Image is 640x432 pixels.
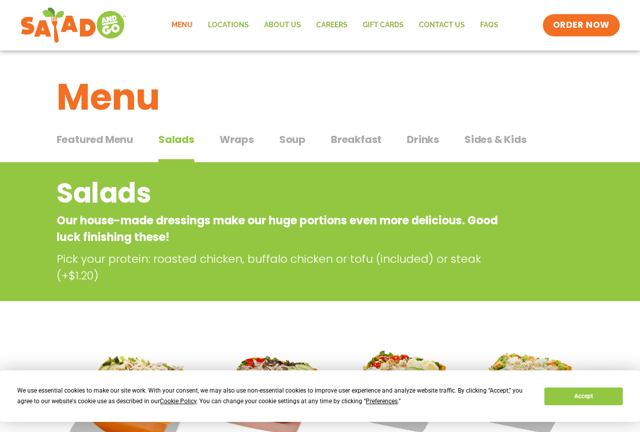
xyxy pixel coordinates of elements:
a: ORDER NOW [543,14,620,36]
span: Featured Menu [57,132,133,147]
span: Drinks [407,132,439,147]
span: Preferences [366,398,398,405]
nav: Menu [164,14,506,37]
a: FAQs [473,14,506,37]
h2: Salads [57,173,502,214]
div: Tabbed content [57,128,584,163]
span: Soup [279,132,306,147]
span: ORDER NOW [553,19,610,31]
h1: Menu [57,70,584,124]
a: GIFT CARDS [355,14,411,37]
a: Locations [200,14,257,37]
a: Contact Us [411,14,473,37]
span: Wraps [220,132,254,147]
img: new-SAG-logo-768×292 [20,5,127,45]
a: About Us [257,14,309,37]
span: Sides & Kids [464,132,527,147]
p: Pick your protein: roasted chicken, buffalo chicken or tofu (included) or steak (+$1.20) [57,251,507,284]
p: Our house-made dressings make our huge portions even more delicious. Good luck finishing these! [57,212,502,246]
span: Breakfast [331,132,381,147]
a: Careers [309,14,355,37]
span: Salads [158,132,194,147]
span: Cookie Policy [160,398,196,405]
button: Accept [544,388,622,405]
div: We use essential cookies to make our site work. With your consent, we may also use non-essential ... [17,386,532,407]
a: Menu [164,14,200,37]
